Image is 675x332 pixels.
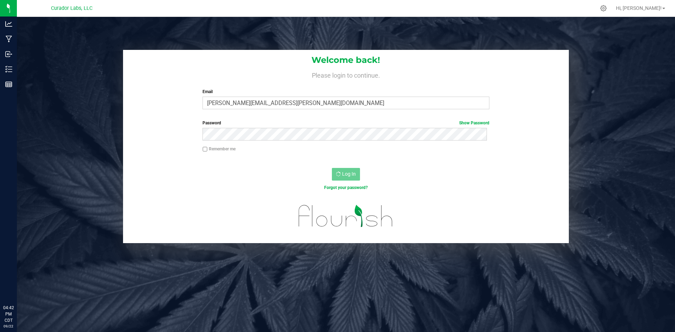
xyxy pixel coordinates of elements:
inline-svg: Inventory [5,66,12,73]
a: Show Password [459,121,489,125]
p: 04:42 PM CDT [3,305,14,324]
input: Remember me [202,147,207,152]
button: Log In [332,168,360,181]
span: Hi, [PERSON_NAME]! [616,5,662,11]
h4: Please login to continue. [123,70,569,79]
span: Password [202,121,221,125]
inline-svg: Inbound [5,51,12,58]
inline-svg: Analytics [5,20,12,27]
p: 09/22 [3,324,14,329]
img: flourish_logo.svg [290,198,401,234]
label: Email [202,89,489,95]
inline-svg: Reports [5,81,12,88]
a: Forgot your password? [324,185,368,190]
span: Curador Labs, LLC [51,5,92,11]
inline-svg: Manufacturing [5,35,12,43]
span: Log In [342,171,356,177]
div: Manage settings [599,5,608,12]
h1: Welcome back! [123,56,569,65]
label: Remember me [202,146,236,152]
